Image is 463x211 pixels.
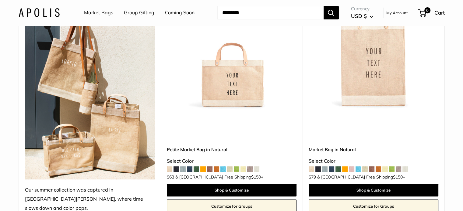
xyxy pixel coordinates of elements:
span: & [GEOGRAPHIC_DATA] Free Shipping + [317,175,405,179]
span: $79 [309,174,316,180]
a: Market Bags [84,8,113,17]
img: Apolis [19,8,60,17]
span: USD $ [351,13,367,19]
span: Cart [434,9,445,16]
div: Select Color [167,157,296,166]
a: Group Gifting [124,8,154,17]
span: & [GEOGRAPHIC_DATA] Free Shipping + [175,175,263,179]
a: Coming Soon [165,8,195,17]
span: $150 [251,174,261,180]
a: Shop & Customize [167,184,296,196]
a: 0 Cart [419,8,445,18]
input: Search... [217,6,324,19]
div: Select Color [309,157,438,166]
span: Currency [351,5,373,13]
a: Market Bag in Natural [309,146,438,153]
button: Search [324,6,339,19]
a: Shop & Customize [309,184,438,196]
span: 0 [424,7,430,13]
a: My Account [386,9,408,16]
span: $63 [167,174,174,180]
span: $150 [393,174,403,180]
a: Petite Market Bag in Natural [167,146,296,153]
button: USD $ [351,11,373,21]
